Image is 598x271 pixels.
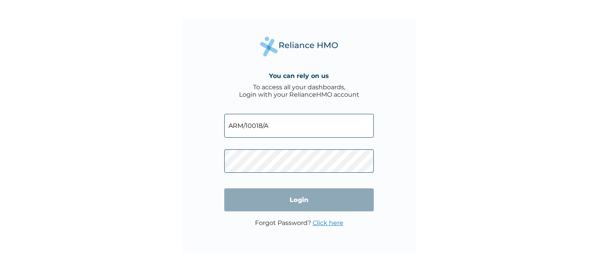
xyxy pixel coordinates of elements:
[224,114,374,138] input: Email address or HMO ID
[260,37,338,57] img: Reliance Health's Logo
[313,219,343,227] a: Click here
[224,188,374,211] input: Login
[255,219,343,227] p: Forgot Password?
[239,83,359,98] div: To access all your dashboards, Login with your RelianceHMO account
[269,72,329,80] h4: You can rely on us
